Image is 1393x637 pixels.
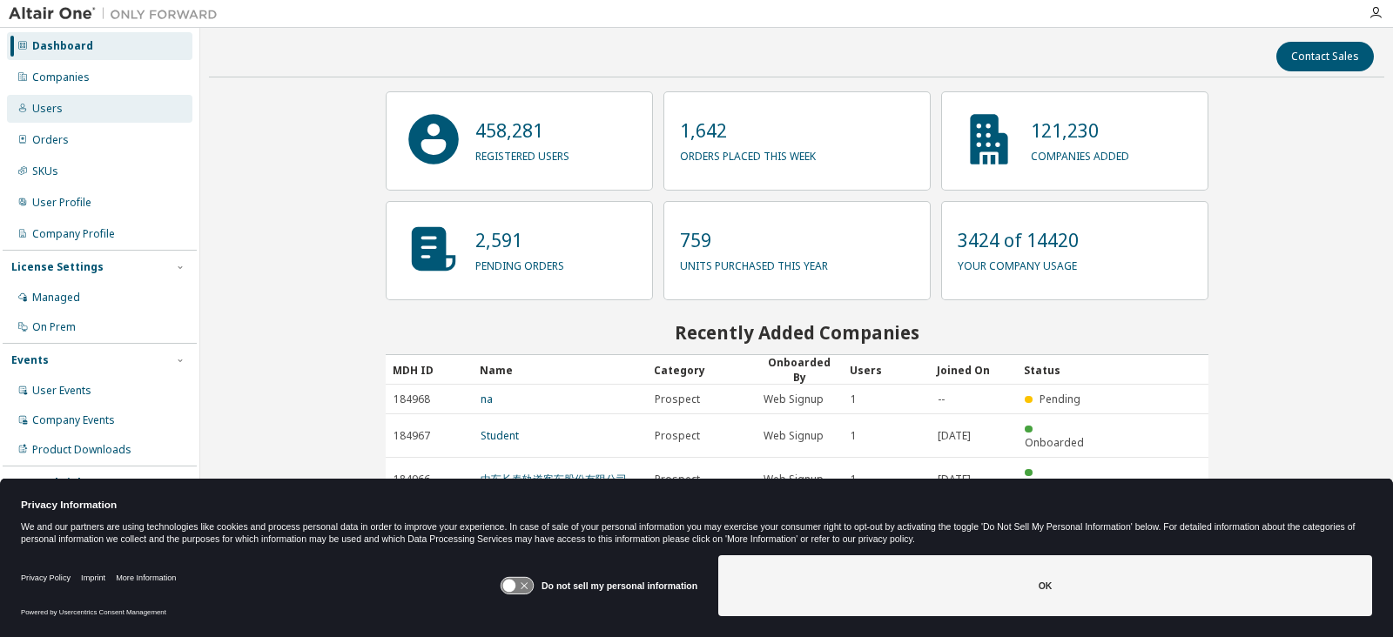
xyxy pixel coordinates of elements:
span: 184968 [394,392,430,406]
a: Student [481,428,519,443]
span: 1 [851,392,857,406]
div: Dashboard [32,39,93,53]
p: pending orders [475,253,564,273]
div: External Links [11,476,91,490]
a: na [481,392,493,406]
a: 中车长春轨道客车股份有限公司 [481,472,627,486]
span: [DATE] [938,429,971,443]
p: companies added [1031,144,1129,164]
span: Prospect [655,392,700,406]
p: 1,642 [680,117,816,144]
span: 1 [851,429,857,443]
p: your company usage [958,253,1079,273]
div: Events [11,353,49,367]
p: 458,281 [475,117,569,144]
span: 184966 [394,473,430,486]
p: 759 [680,227,828,253]
span: [DATE] [938,473,971,486]
p: 2,591 [475,227,564,253]
span: Web Signup [764,429,824,443]
div: MDH ID [393,356,466,384]
img: Altair One [9,5,226,23]
span: Prospect [655,429,700,443]
div: Product Downloads [32,443,131,457]
span: 184967 [394,429,430,443]
div: License Settings [11,260,104,274]
p: units purchased this year [680,253,828,273]
span: -- [938,392,945,406]
button: Contact Sales [1276,42,1374,71]
div: Onboarded By [763,355,836,385]
span: Prospect [655,473,700,486]
p: registered users [475,144,569,164]
div: On Prem [32,320,76,334]
div: User Events [32,384,91,398]
div: Managed [32,291,80,305]
div: SKUs [32,164,58,178]
div: Joined On [937,356,1010,384]
div: Company Profile [32,227,115,241]
span: Onboarded [1025,435,1084,450]
div: Name [480,356,640,384]
p: 3424 of 14420 [958,227,1079,253]
span: Web Signup [764,392,824,406]
div: Users [850,356,923,384]
div: User Profile [32,196,91,210]
p: 121,230 [1031,117,1129,144]
div: Status [1024,356,1097,384]
span: Web Signup [764,473,824,486]
h2: Recently Added Companies [386,321,1208,344]
div: Orders [32,133,69,147]
div: Category [654,356,750,384]
span: 1 [851,473,857,486]
div: Company Events [32,413,115,427]
div: Users [32,102,63,116]
p: orders placed this week [680,144,816,164]
span: Pending [1040,392,1080,406]
div: Companies [32,70,90,84]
